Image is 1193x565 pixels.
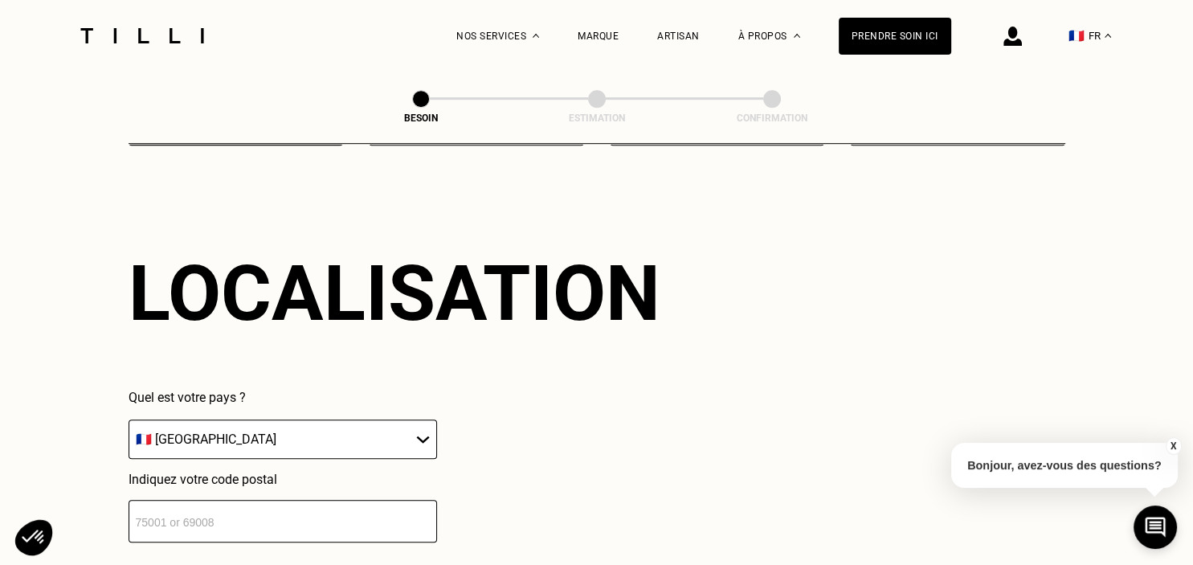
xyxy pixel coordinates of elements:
[657,31,700,42] a: Artisan
[1165,437,1181,455] button: X
[341,113,501,124] div: Besoin
[951,443,1178,488] p: Bonjour, avez-vous des questions?
[75,28,210,43] img: Logo du service de couturière Tilli
[1105,34,1111,38] img: menu déroulant
[1068,28,1085,43] span: 🇫🇷
[839,18,951,55] a: Prendre soin ici
[533,34,539,38] img: Menu déroulant
[1003,27,1022,46] img: icône connexion
[578,31,619,42] a: Marque
[129,500,437,542] input: 75001 or 69008
[692,113,852,124] div: Confirmation
[129,390,437,405] p: Quel est votre pays ?
[129,472,437,487] p: Indiquez votre code postal
[794,34,800,38] img: Menu déroulant à propos
[517,113,677,124] div: Estimation
[129,248,660,338] div: Localisation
